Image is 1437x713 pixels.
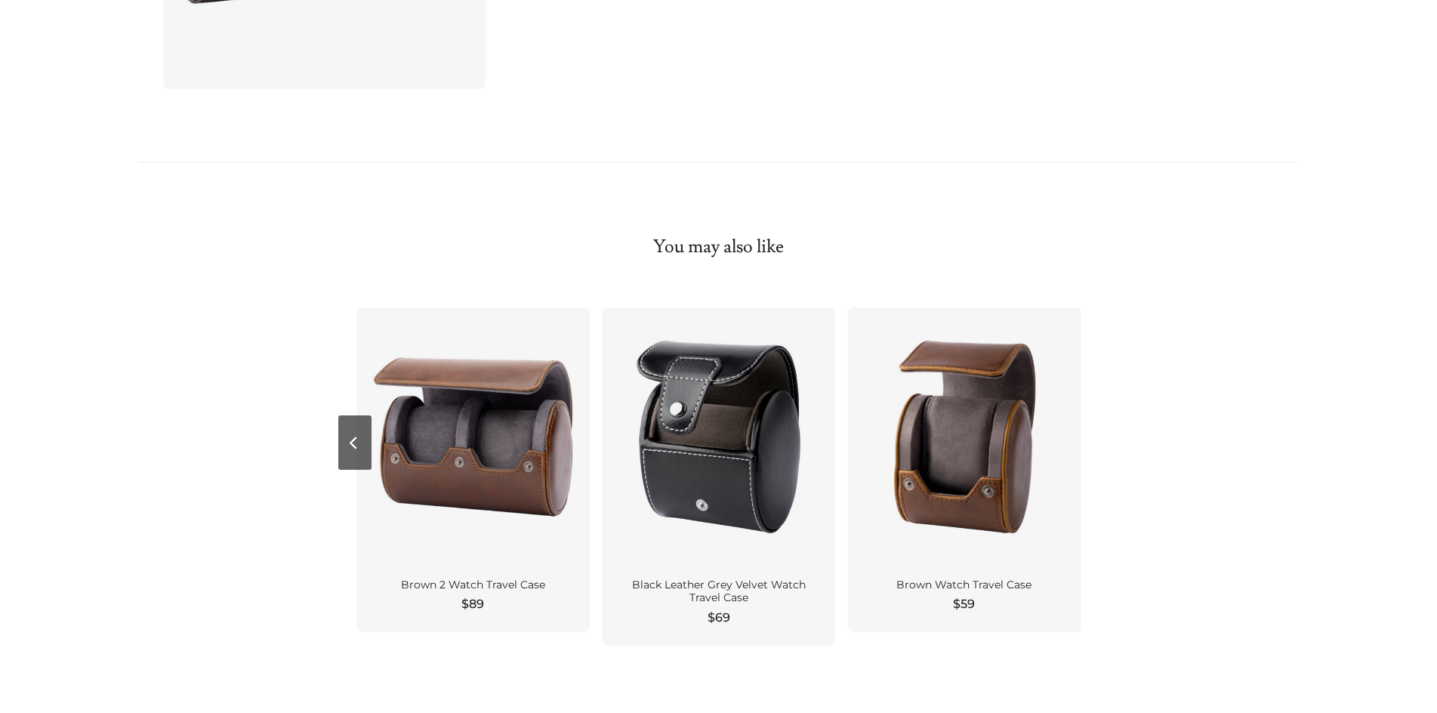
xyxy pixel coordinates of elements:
[375,579,572,592] div: Brown 2 Watch Travel Case
[708,609,730,627] span: $69
[338,415,372,470] button: Previous
[620,579,817,605] div: Black Leather Grey Velvet Watch Travel Case
[461,595,484,613] span: $89
[847,307,1081,632] a: Brown Watch Travel Case $59
[356,235,1081,259] h2: You may also like
[953,595,975,613] span: $59
[865,579,1062,592] div: Brown Watch Travel Case
[602,307,835,646] a: Black Leather Grey Velvet Watch Travel Case $69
